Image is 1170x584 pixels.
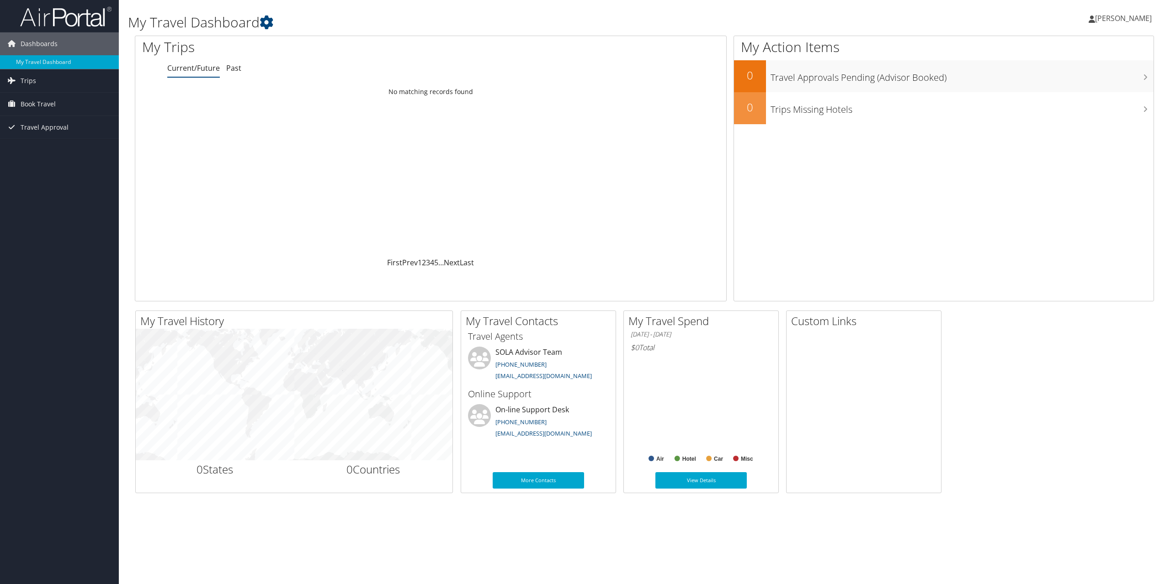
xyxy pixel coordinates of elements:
[20,6,112,27] img: airportal-logo.png
[21,69,36,92] span: Trips
[21,93,56,116] span: Book Travel
[460,258,474,268] a: Last
[714,456,723,462] text: Car
[387,258,402,268] a: First
[463,347,613,384] li: SOLA Advisor Team
[468,330,609,343] h3: Travel Agents
[495,360,547,368] a: [PHONE_NUMBER]
[21,32,58,55] span: Dashboards
[791,313,941,329] h2: Custom Links
[655,472,747,489] a: View Details
[142,37,473,57] h1: My Trips
[226,63,241,73] a: Past
[444,258,460,268] a: Next
[430,258,434,268] a: 4
[1089,5,1161,32] a: [PERSON_NAME]
[734,68,766,83] h2: 0
[734,92,1154,124] a: 0Trips Missing Hotels
[197,462,203,477] span: 0
[468,388,609,400] h3: Online Support
[346,462,353,477] span: 0
[495,372,592,380] a: [EMAIL_ADDRESS][DOMAIN_NAME]
[656,456,664,462] text: Air
[631,342,639,353] span: $0
[301,462,446,477] h2: Countries
[495,429,592,437] a: [EMAIL_ADDRESS][DOMAIN_NAME]
[1095,13,1152,23] span: [PERSON_NAME]
[418,258,422,268] a: 1
[167,63,220,73] a: Current/Future
[426,258,430,268] a: 3
[422,258,426,268] a: 2
[495,418,547,426] a: [PHONE_NUMBER]
[438,258,444,268] span: …
[682,456,696,462] text: Hotel
[771,67,1154,84] h3: Travel Approvals Pending (Advisor Booked)
[631,342,771,353] h6: Total
[771,99,1154,116] h3: Trips Missing Hotels
[128,13,817,32] h1: My Travel Dashboard
[135,84,726,100] td: No matching records found
[734,37,1154,57] h1: My Action Items
[628,313,778,329] h2: My Travel Spend
[734,100,766,115] h2: 0
[434,258,438,268] a: 5
[734,60,1154,92] a: 0Travel Approvals Pending (Advisor Booked)
[140,313,452,329] h2: My Travel History
[21,116,69,139] span: Travel Approval
[493,472,584,489] a: More Contacts
[466,313,616,329] h2: My Travel Contacts
[402,258,418,268] a: Prev
[143,462,287,477] h2: States
[463,404,613,442] li: On-line Support Desk
[741,456,753,462] text: Misc
[631,330,771,339] h6: [DATE] - [DATE]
